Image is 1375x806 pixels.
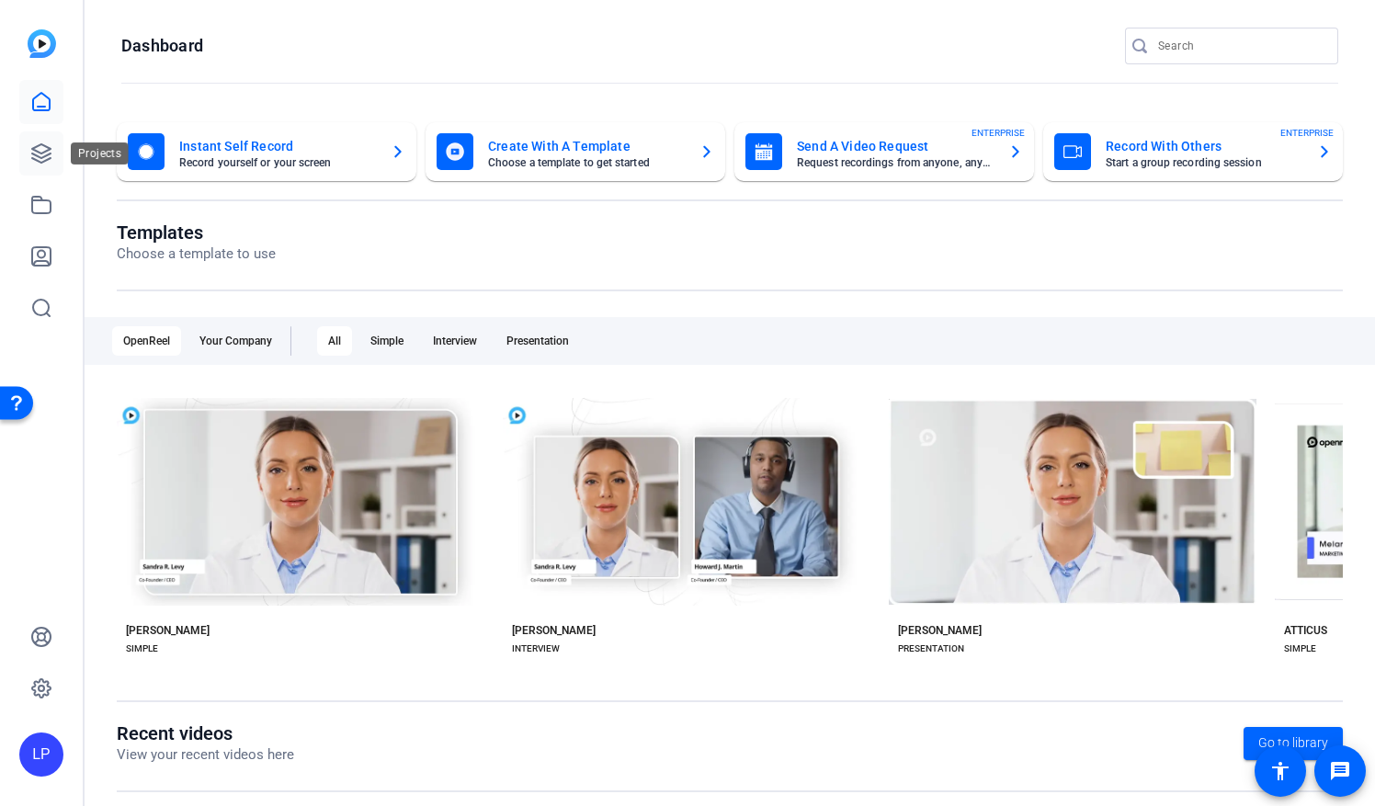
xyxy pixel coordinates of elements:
mat-icon: accessibility [1269,760,1291,782]
mat-card-subtitle: Choose a template to get started [488,157,685,168]
mat-card-subtitle: Record yourself or your screen [179,157,376,168]
div: [PERSON_NAME] [126,623,210,638]
button: Create With A TemplateChoose a template to get started [426,122,725,181]
p: Choose a template to use [117,244,276,265]
span: Go to library [1258,733,1328,753]
div: Interview [422,326,488,356]
button: Instant Self RecordRecord yourself or your screen [117,122,416,181]
mat-card-title: Create With A Template [488,135,685,157]
div: Projects [71,142,129,165]
div: ATTICUS [1284,623,1327,638]
mat-icon: message [1329,760,1351,782]
img: blue-gradient.svg [28,29,56,58]
span: ENTERPRISE [1280,126,1334,140]
div: Your Company [188,326,283,356]
div: INTERVIEW [512,641,560,656]
div: All [317,326,352,356]
button: Record With OthersStart a group recording sessionENTERPRISE [1043,122,1343,181]
mat-card-subtitle: Start a group recording session [1106,157,1302,168]
h1: Dashboard [121,35,203,57]
span: ENTERPRISE [972,126,1025,140]
input: Search [1158,35,1324,57]
mat-card-title: Record With Others [1106,135,1302,157]
div: [PERSON_NAME] [898,623,982,638]
div: PRESENTATION [898,641,964,656]
mat-card-title: Instant Self Record [179,135,376,157]
div: [PERSON_NAME] [512,623,596,638]
div: SIMPLE [126,641,158,656]
h1: Templates [117,221,276,244]
button: Send A Video RequestRequest recordings from anyone, anywhereENTERPRISE [734,122,1034,181]
a: Go to library [1244,727,1343,760]
p: View your recent videos here [117,744,294,766]
mat-card-title: Send A Video Request [797,135,994,157]
h1: Recent videos [117,722,294,744]
div: Presentation [495,326,580,356]
div: SIMPLE [1284,641,1316,656]
div: LP [19,732,63,777]
mat-card-subtitle: Request recordings from anyone, anywhere [797,157,994,168]
div: OpenReel [112,326,181,356]
div: Simple [359,326,415,356]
